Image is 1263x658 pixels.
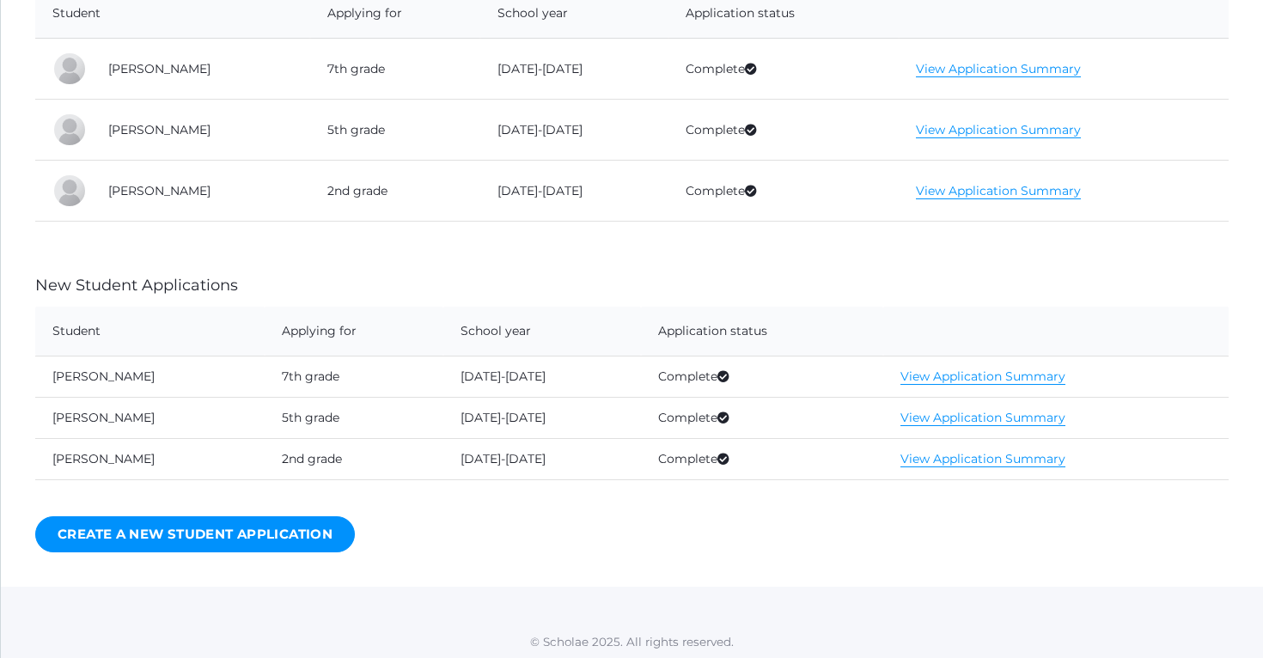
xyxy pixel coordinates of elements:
[35,356,265,397] td: [PERSON_NAME]
[265,307,443,356] th: Applying for
[480,39,668,100] td: [DATE]-[DATE]
[480,161,668,222] td: [DATE]-[DATE]
[443,438,641,479] td: [DATE]-[DATE]
[480,100,668,161] td: [DATE]-[DATE]
[265,438,443,479] td: 2nd grade
[443,356,641,397] td: [DATE]-[DATE]
[52,52,87,86] div: Judah Henry
[443,307,641,356] th: School year
[668,161,900,222] td: Complete
[900,369,1065,385] a: View Application Summary
[310,39,480,100] td: 7th grade
[900,410,1065,426] a: View Application Summary
[52,113,87,147] div: Eli Henry
[443,397,641,438] td: [DATE]-[DATE]
[35,438,265,479] td: [PERSON_NAME]
[35,516,355,553] a: Create a New Student Application
[641,397,883,438] td: Complete
[916,122,1081,138] a: View Application Summary
[35,397,265,438] td: [PERSON_NAME]
[310,161,480,222] td: 2nd grade
[916,61,1081,77] a: View Application Summary
[91,100,310,161] td: [PERSON_NAME]
[265,356,443,397] td: 7th grade
[35,307,265,356] th: Student
[35,277,1229,295] h4: New Student Applications
[668,39,900,100] td: Complete
[265,397,443,438] td: 5th grade
[641,356,883,397] td: Complete
[52,174,87,208] div: Kaila Henry
[310,100,480,161] td: 5th grade
[641,438,883,479] td: Complete
[91,39,310,100] td: [PERSON_NAME]
[641,307,883,356] th: Application status
[91,161,310,222] td: [PERSON_NAME]
[1,633,1263,650] p: © Scholae 2025. All rights reserved.
[668,100,900,161] td: Complete
[900,451,1065,467] a: View Application Summary
[916,183,1081,199] a: View Application Summary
